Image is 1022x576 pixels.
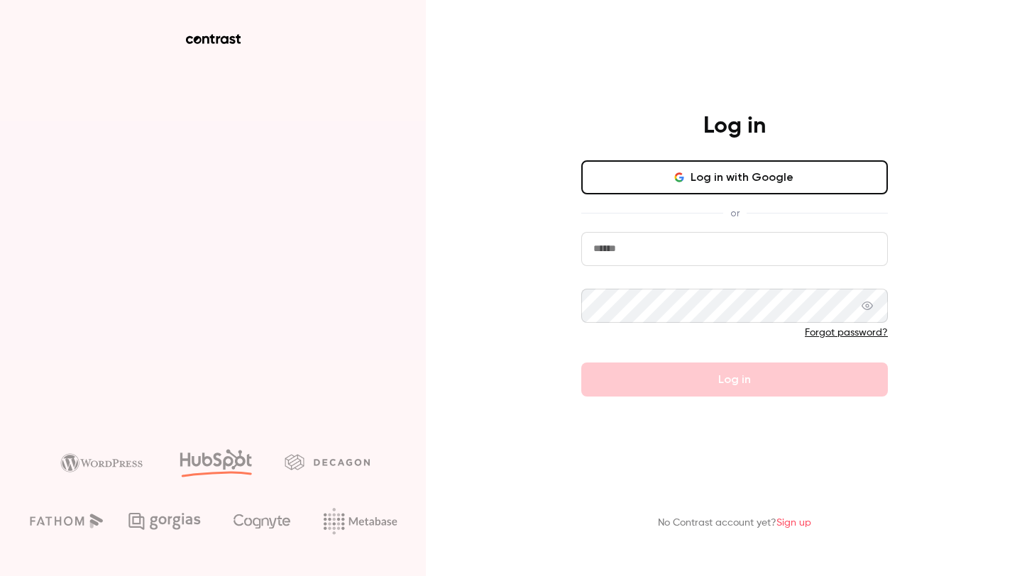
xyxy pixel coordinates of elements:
span: or [723,206,747,221]
a: Forgot password? [805,328,888,338]
h4: Log in [703,112,766,140]
button: Log in with Google [581,160,888,194]
p: No Contrast account yet? [658,516,811,531]
a: Sign up [776,518,811,528]
img: decagon [285,454,370,470]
